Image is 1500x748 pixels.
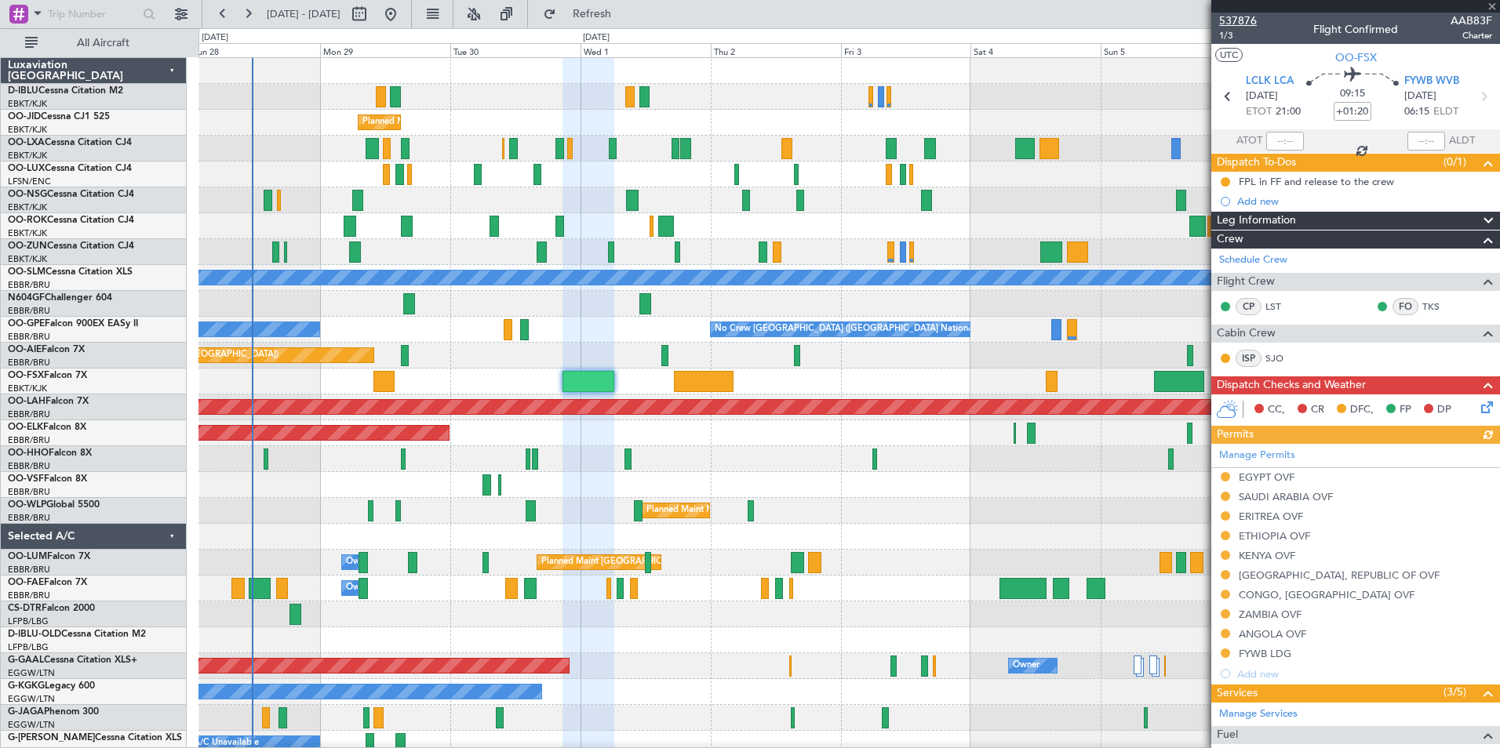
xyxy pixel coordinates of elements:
[8,693,55,705] a: EGGW/LTN
[1217,684,1258,703] span: Services
[1101,43,1231,57] div: Sun 5
[1444,154,1466,170] span: (0/1)
[1236,133,1262,149] span: ATOT
[583,31,610,45] div: [DATE]
[8,357,50,369] a: EBBR/BRU
[8,733,182,743] a: G-[PERSON_NAME]Cessna Citation XLS
[1246,89,1278,104] span: [DATE]
[970,43,1101,57] div: Sat 4
[8,423,43,432] span: OO-ELK
[1013,654,1039,677] div: Owner
[8,371,44,380] span: OO-FSX
[581,43,711,57] div: Wed 1
[362,111,545,134] div: Planned Maint Kortrijk-[GEOGRAPHIC_DATA]
[1404,104,1429,120] span: 06:15
[8,460,50,472] a: EBBR/BRU
[8,434,50,446] a: EBBR/BRU
[1219,706,1298,722] a: Manage Services
[190,43,320,57] div: Sun 28
[1217,231,1243,249] span: Crew
[8,604,42,613] span: CS-DTR
[1217,273,1275,291] span: Flight Crew
[8,630,146,639] a: D-IBLU-OLDCessna Citation M2
[8,397,46,406] span: OO-LAH
[202,31,228,45] div: [DATE]
[8,719,55,731] a: EGGW/LTN
[8,604,95,613] a: CS-DTRFalcon 2000
[8,293,45,303] span: N604GF
[8,408,50,420] a: EBBR/BRU
[8,500,100,510] a: OO-WLPGlobal 5500
[8,578,44,587] span: OO-FAE
[8,423,86,432] a: OO-ELKFalcon 8X
[1393,298,1418,315] div: FO
[17,31,170,56] button: All Aircraft
[8,86,123,96] a: D-IBLUCessna Citation M2
[1422,300,1458,314] a: TKS
[8,474,87,484] a: OO-VSFFalcon 8X
[1449,133,1475,149] span: ALDT
[8,448,92,458] a: OO-HHOFalcon 8X
[1219,29,1257,42] span: 1/3
[320,43,450,57] div: Mon 29
[8,216,134,225] a: OO-ROKCessna Citation CJ4
[8,552,90,561] a: OO-LUMFalcon 7X
[8,641,49,653] a: LFPB/LBG
[1217,212,1296,230] span: Leg Information
[8,383,47,394] a: EBKT/KJK
[346,550,453,574] div: Owner Melsbroek Air Base
[1451,29,1492,42] span: Charter
[41,38,166,49] span: All Aircraft
[8,241,134,251] a: OO-ZUNCessna Citation CJ4
[1268,402,1285,418] span: CC,
[1265,351,1301,365] a: SJO
[1217,376,1366,394] span: Dispatch Checks and Weather
[559,9,625,20] span: Refresh
[1217,726,1238,744] span: Fuel
[8,279,50,291] a: EBBR/BRU
[8,474,44,484] span: OO-VSF
[1437,402,1451,418] span: DP
[8,707,44,717] span: G-JAGA
[8,190,47,199] span: OO-NSG
[8,293,112,303] a: N604GFChallenger 604
[8,124,47,136] a: EBKT/KJK
[1219,252,1287,268] a: Schedule Crew
[1236,298,1262,315] div: CP
[8,564,50,576] a: EBBR/BRU
[267,7,340,21] span: [DATE] - [DATE]
[711,43,841,57] div: Thu 2
[8,630,61,639] span: D-IBLU-OLD
[715,318,978,341] div: No Crew [GEOGRAPHIC_DATA] ([GEOGRAPHIC_DATA] National)
[1239,175,1394,188] div: FPL in FF and release to the crew
[1404,89,1436,104] span: [DATE]
[8,112,41,122] span: OO-JID
[1444,684,1466,700] span: (3/5)
[1217,154,1296,172] span: Dispatch To-Dos
[8,190,134,199] a: OO-NSGCessna Citation CJ4
[8,202,47,213] a: EBKT/KJK
[1451,13,1492,29] span: AAB83F
[646,499,759,522] div: Planned Maint Milan (Linate)
[1404,74,1459,89] span: FYWB WVB
[8,590,50,601] a: EBBR/BRU
[541,550,825,574] div: Planned Maint [GEOGRAPHIC_DATA] ([GEOGRAPHIC_DATA] National)
[8,512,50,524] a: EBBR/BRU
[1236,350,1262,367] div: ISP
[8,150,47,162] a: EBKT/KJK
[1237,194,1492,208] div: Add new
[8,345,42,354] span: OO-AIE
[1215,48,1243,62] button: UTC
[8,112,110,122] a: OO-JIDCessna CJ1 525
[450,43,581,57] div: Tue 30
[8,164,132,173] a: OO-LUXCessna Citation CJ4
[8,615,49,627] a: LFPB/LBG
[1311,402,1324,418] span: CR
[1217,325,1276,343] span: Cabin Crew
[1246,104,1272,120] span: ETOT
[1246,74,1294,89] span: LCLK LCA
[8,707,99,717] a: G-JAGAPhenom 300
[8,448,49,458] span: OO-HHO
[8,733,95,743] span: G-[PERSON_NAME]
[8,216,47,225] span: OO-ROK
